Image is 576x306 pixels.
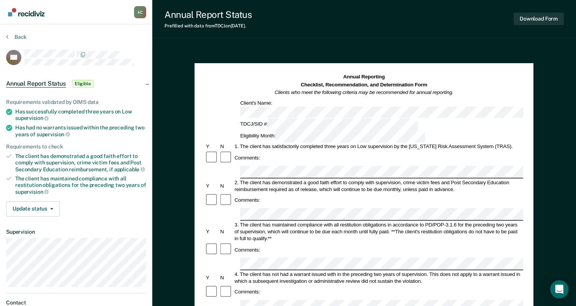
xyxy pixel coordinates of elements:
div: 3. The client has maintained compliance with all restitution obligations in accordance to PD/POP-... [233,221,523,242]
div: Y [205,274,219,281]
div: The client has maintained compliance with all restitution obligations for the preceding two years of [15,175,146,195]
div: Comments: [233,155,261,161]
div: 1. The client has satisfactorily completed three years on Low supervision by the [US_STATE] Risk ... [233,143,523,150]
div: The client has demonstrated a good faith effort to comply with supervision, crime victim fees and... [15,153,146,172]
dt: Supervision [6,229,146,235]
div: 4. The client has not had a warrant issued with in the preceding two years of supervision. This d... [233,271,523,284]
strong: Annual Reporting [343,74,385,80]
div: Eligibility Month: [239,131,426,142]
span: supervision [15,189,49,195]
div: Prefilled with data from TDCJ on [DATE] . [164,23,252,29]
div: Has successfully completed three years on Low [15,108,146,121]
span: Annual Report Status [6,80,66,88]
div: 2. The client has demonstrated a good faith effort to comply with supervision, crime victim fees ... [233,179,523,193]
strong: Checklist, Recommendation, and Determination Form [301,82,427,88]
div: Requirements to check [6,143,146,150]
img: Recidiviz [8,8,45,16]
div: Y [205,228,219,235]
div: TDCJ/SID #: [239,119,419,131]
div: Y [205,143,219,150]
em: Clients who meet the following criteria may be recommended for annual reporting. [275,89,454,95]
button: Profile dropdown button [134,6,146,18]
div: N [219,228,233,235]
div: Comments: [233,246,261,253]
span: applicable [114,166,145,172]
div: Comments: [233,197,261,204]
div: Requirements validated by OIMS data [6,99,146,105]
div: Comments: [233,288,261,295]
div: Annual Report Status [164,9,252,20]
div: N [219,182,233,189]
button: Download Form [514,13,564,25]
div: Has had no warrants issued within the preceding two years of [15,124,146,137]
div: Y [205,182,219,189]
div: Open Intercom Messenger [550,280,568,298]
span: Eligible [72,80,94,88]
span: supervision [15,115,49,121]
div: A C [134,6,146,18]
button: Update status [6,201,60,217]
button: Back [6,33,27,40]
div: N [219,274,233,281]
div: N [219,143,233,150]
dt: Contact [6,300,146,306]
span: supervision [37,131,70,137]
